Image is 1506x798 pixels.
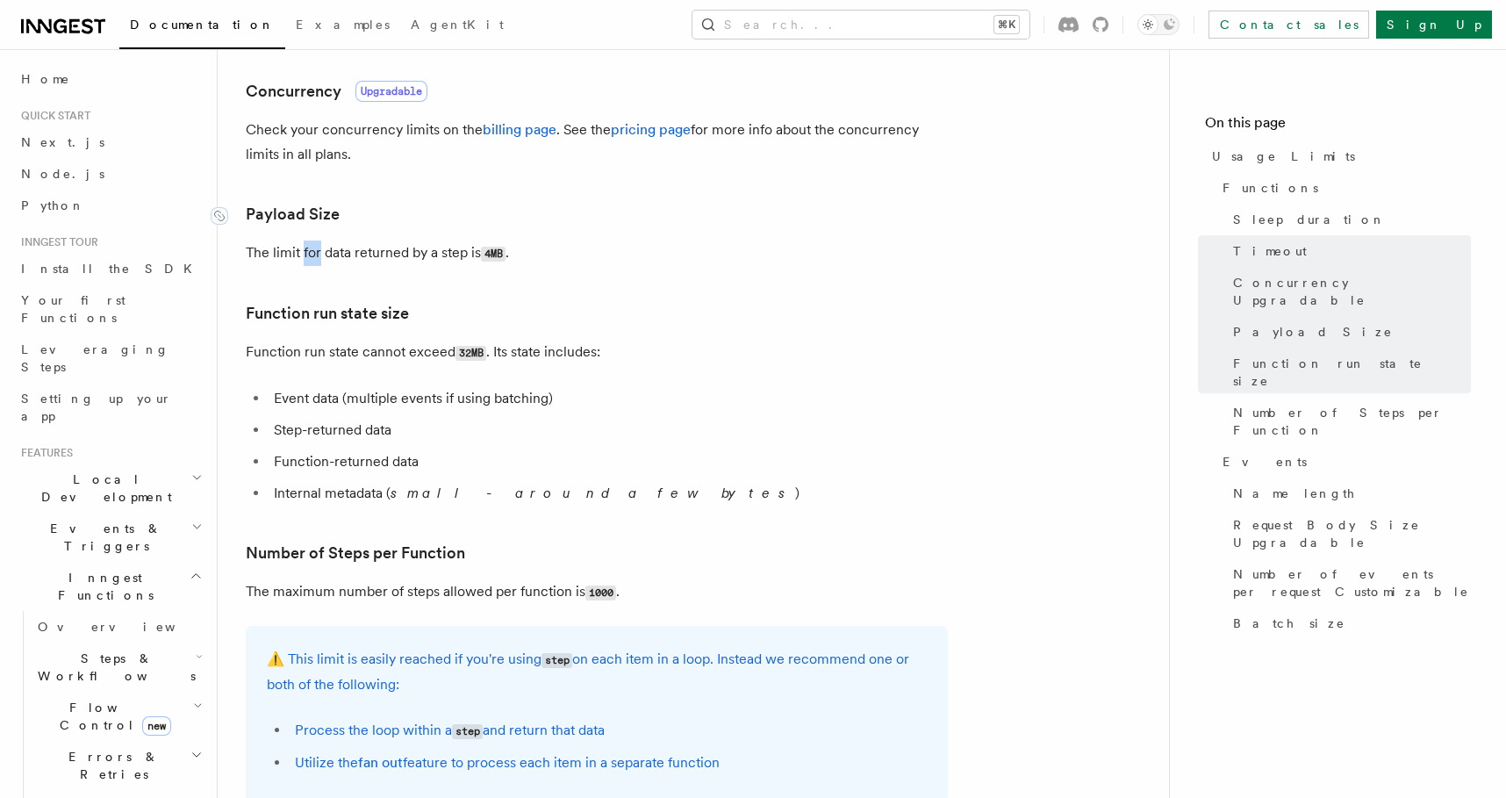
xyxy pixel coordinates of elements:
[481,247,506,262] code: 4MB
[290,718,927,744] li: Process the loop within a and return that data
[38,620,219,634] span: Overview
[142,716,171,736] span: new
[14,569,190,604] span: Inngest Functions
[14,109,90,123] span: Quick start
[130,18,275,32] span: Documentation
[21,293,125,325] span: Your first Functions
[246,579,948,605] p: The maximum number of steps allowed per function is .
[14,284,206,334] a: Your first Functions
[14,562,206,611] button: Inngest Functions
[119,5,285,49] a: Documentation
[1226,397,1471,446] a: Number of Steps per Function
[994,16,1019,33] kbd: ⌘K
[1216,172,1471,204] a: Functions
[14,190,206,221] a: Python
[1226,267,1471,316] a: Concurrency Upgradable
[585,586,616,600] code: 1000
[1233,274,1471,309] span: Concurrency Upgradable
[692,11,1029,39] button: Search...⌘K
[269,481,948,506] li: Internal metadata ( )
[1233,242,1307,260] span: Timeout
[1226,348,1471,397] a: Function run state size
[1233,485,1356,502] span: Name length
[452,724,483,739] code: step
[14,471,191,506] span: Local Development
[14,158,206,190] a: Node.js
[14,334,206,383] a: Leveraging Steps
[14,520,191,555] span: Events & Triggers
[21,198,85,212] span: Python
[21,392,172,423] span: Setting up your app
[31,741,206,790] button: Errors & Retries
[31,748,190,783] span: Errors & Retries
[14,63,206,95] a: Home
[246,202,340,226] a: Payload Size
[483,121,556,138] a: billing page
[31,692,206,741] button: Flow Controlnew
[269,418,948,442] li: Step-returned data
[1223,179,1318,197] span: Functions
[1233,615,1345,632] span: Batch size
[1233,516,1471,551] span: Request Body Size Upgradable
[290,751,927,775] li: Utilize the feature to process each item in a separate function
[31,650,196,685] span: Steps & Workflows
[455,346,486,361] code: 32MB
[1226,509,1471,558] a: Request Body Size Upgradable
[246,340,948,365] p: Function run state cannot exceed . Its state includes:
[14,446,73,460] span: Features
[269,386,948,411] li: Event data (multiple events if using batching)
[31,699,193,734] span: Flow Control
[14,464,206,513] button: Local Development
[246,118,948,167] p: Check your concurrency limits on the . See the for more info about the concurrency limits in all ...
[358,754,403,771] a: fan out
[1233,355,1471,390] span: Function run state size
[246,301,409,326] a: Function run state size
[1226,607,1471,639] a: Batch size
[1233,323,1393,341] span: Payload Size
[1226,235,1471,267] a: Timeout
[1226,204,1471,235] a: Sleep duration
[1233,565,1471,600] span: Number of events per request Customizable
[391,485,795,501] em: small - around a few bytes
[14,383,206,432] a: Setting up your app
[296,18,390,32] span: Examples
[1233,404,1471,439] span: Number of Steps per Function
[411,18,504,32] span: AgentKit
[1137,14,1180,35] button: Toggle dark mode
[246,241,948,266] p: The limit for data returned by a step is .
[1208,11,1369,39] a: Contact sales
[246,541,465,565] a: Number of Steps per Function
[31,611,206,643] a: Overview
[1205,140,1471,172] a: Usage Limits
[21,167,104,181] span: Node.js
[267,647,927,697] p: ⚠️ This limit is easily reached if you're using on each item in a loop. Instead we recommend one ...
[1223,453,1307,471] span: Events
[21,135,104,149] span: Next.js
[21,342,169,374] span: Leveraging Steps
[400,5,514,47] a: AgentKit
[1226,316,1471,348] a: Payload Size
[1216,446,1471,478] a: Events
[1212,147,1355,165] span: Usage Limits
[285,5,400,47] a: Examples
[1376,11,1492,39] a: Sign Up
[21,70,70,88] span: Home
[14,253,206,284] a: Install the SDK
[21,262,203,276] span: Install the SDK
[355,81,427,102] span: Upgradable
[14,235,98,249] span: Inngest tour
[1226,478,1471,509] a: Name length
[1226,558,1471,607] a: Number of events per request Customizable
[611,121,691,138] a: pricing page
[269,449,948,474] li: Function-returned data
[14,126,206,158] a: Next.js
[31,643,206,692] button: Steps & Workflows
[1205,112,1471,140] h4: On this page
[541,653,572,668] code: step
[1233,211,1386,228] span: Sleep duration
[14,513,206,562] button: Events & Triggers
[246,79,427,104] a: ConcurrencyUpgradable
